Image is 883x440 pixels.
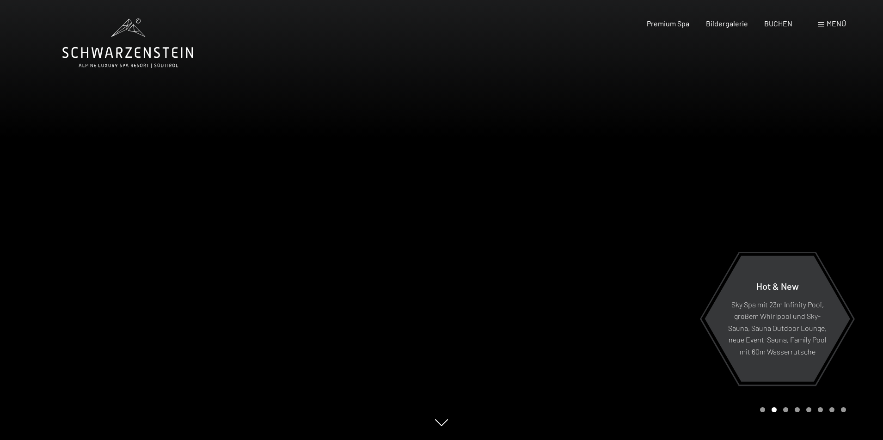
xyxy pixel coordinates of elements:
a: BUCHEN [764,19,792,28]
div: Carousel Page 1 [760,407,765,412]
div: Carousel Page 3 [783,407,788,412]
a: Hot & New Sky Spa mit 23m Infinity Pool, großem Whirlpool und Sky-Sauna, Sauna Outdoor Lounge, ne... [704,255,851,382]
a: Premium Spa [647,19,689,28]
div: Carousel Page 2 (Current Slide) [772,407,777,412]
span: Menü [827,19,846,28]
a: Bildergalerie [706,19,748,28]
span: Hot & New [756,280,799,291]
div: Carousel Page 5 [806,407,811,412]
div: Carousel Page 8 [841,407,846,412]
div: Carousel Page 6 [818,407,823,412]
div: Carousel Page 7 [829,407,834,412]
p: Sky Spa mit 23m Infinity Pool, großem Whirlpool und Sky-Sauna, Sauna Outdoor Lounge, neue Event-S... [727,298,828,357]
div: Carousel Page 4 [795,407,800,412]
div: Carousel Pagination [757,407,846,412]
